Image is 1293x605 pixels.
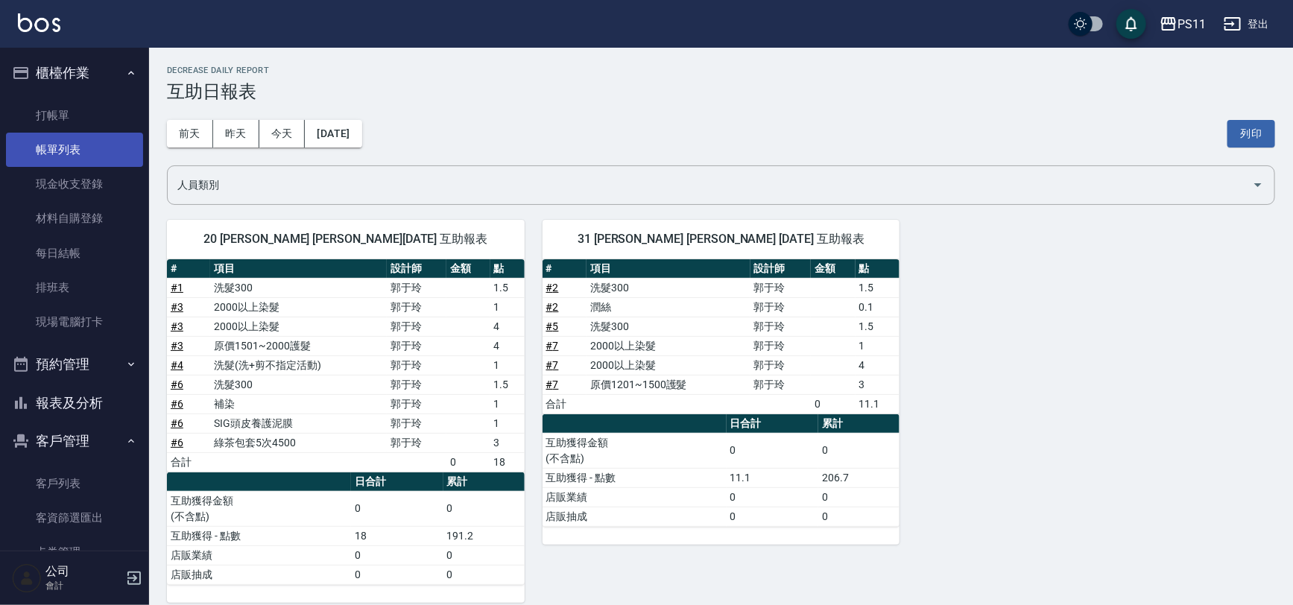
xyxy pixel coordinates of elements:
[167,81,1275,102] h3: 互助日報表
[443,491,525,526] td: 0
[259,120,306,148] button: 今天
[387,259,446,279] th: 設計師
[543,259,900,414] table: a dense table
[171,398,183,410] a: #6
[587,297,750,317] td: 潤絲
[210,297,387,317] td: 2000以上染髮
[210,278,387,297] td: 洗髮300
[546,378,559,390] a: #7
[543,468,727,487] td: 互助獲得 - 點數
[12,563,42,593] img: Person
[45,564,121,579] h5: 公司
[856,355,900,375] td: 4
[1227,120,1275,148] button: 列印
[811,394,856,414] td: 0
[171,340,183,352] a: #3
[167,66,1275,75] h2: Decrease Daily Report
[587,375,750,394] td: 原價1201~1500護髮
[387,375,446,394] td: 郭于玲
[387,317,446,336] td: 郭于玲
[490,278,525,297] td: 1.5
[6,384,143,422] button: 報表及分析
[750,336,812,355] td: 郭于玲
[6,305,143,339] a: 現場電腦打卡
[543,394,587,414] td: 合計
[560,232,882,247] span: 31 [PERSON_NAME] [PERSON_NAME] [DATE] 互助報表
[446,259,490,279] th: 金額
[171,359,183,371] a: #4
[387,278,446,297] td: 郭于玲
[185,232,507,247] span: 20 [PERSON_NAME] [PERSON_NAME][DATE] 互助報表
[856,336,900,355] td: 1
[171,282,183,294] a: #1
[856,394,900,414] td: 11.1
[351,526,443,545] td: 18
[18,13,60,32] img: Logo
[546,359,559,371] a: #7
[856,297,900,317] td: 0.1
[490,259,525,279] th: 點
[174,172,1246,198] input: 人員名稱
[6,201,143,235] a: 材料自購登錄
[443,526,525,545] td: 191.2
[750,355,812,375] td: 郭于玲
[543,259,587,279] th: #
[387,297,446,317] td: 郭于玲
[546,340,559,352] a: #7
[443,565,525,584] td: 0
[6,422,143,460] button: 客戶管理
[490,433,525,452] td: 3
[543,507,727,526] td: 店販抽成
[210,375,387,394] td: 洗髮300
[818,414,900,434] th: 累計
[443,545,525,565] td: 0
[45,579,121,592] p: 會計
[387,336,446,355] td: 郭于玲
[167,565,351,584] td: 店販抽成
[587,259,750,279] th: 項目
[490,317,525,336] td: 4
[856,259,900,279] th: 點
[6,466,143,501] a: 客戶列表
[587,317,750,336] td: 洗髮300
[1218,10,1275,38] button: 登出
[443,472,525,492] th: 累計
[587,355,750,375] td: 2000以上染髮
[351,545,443,565] td: 0
[305,120,361,148] button: [DATE]
[167,491,351,526] td: 互助獲得金額 (不含點)
[490,355,525,375] td: 1
[167,472,525,585] table: a dense table
[171,320,183,332] a: #3
[167,526,351,545] td: 互助獲得 - 點數
[167,259,525,472] table: a dense table
[171,417,183,429] a: #6
[210,414,387,433] td: SIG頭皮養護泥膜
[387,414,446,433] td: 郭于玲
[727,487,819,507] td: 0
[6,236,143,270] a: 每日結帳
[546,282,559,294] a: #2
[587,278,750,297] td: 洗髮300
[167,545,351,565] td: 店販業績
[171,301,183,313] a: #3
[490,297,525,317] td: 1
[6,270,143,305] a: 排班表
[351,565,443,584] td: 0
[727,507,819,526] td: 0
[210,355,387,375] td: 洗髮(洗+剪不指定活動)
[6,133,143,167] a: 帳單列表
[546,320,559,332] a: #5
[6,98,143,133] a: 打帳單
[1246,173,1270,197] button: Open
[543,433,727,468] td: 互助獲得金額 (不含點)
[210,433,387,452] td: 綠茶包套5次4500
[167,452,210,472] td: 合計
[490,414,525,433] td: 1
[750,317,812,336] td: 郭于玲
[210,394,387,414] td: 補染
[727,468,819,487] td: 11.1
[6,54,143,92] button: 櫃檯作業
[387,394,446,414] td: 郭于玲
[387,355,446,375] td: 郭于玲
